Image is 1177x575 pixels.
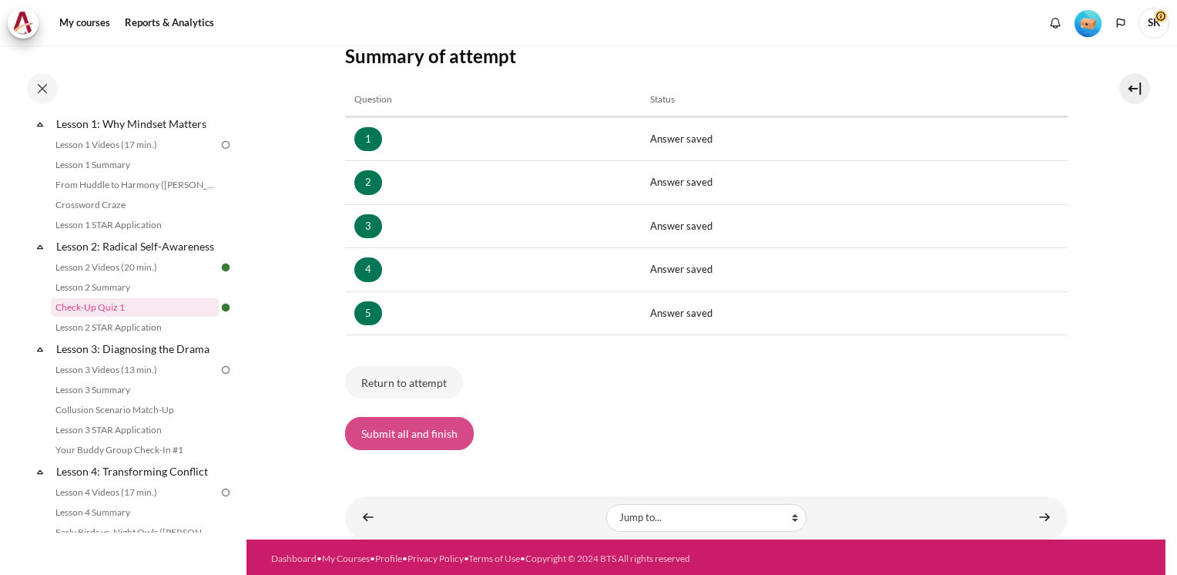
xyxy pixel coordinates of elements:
[51,503,219,522] a: Lesson 4 Summary
[345,417,474,449] button: Submit all and finish
[354,257,382,282] a: 4
[407,553,464,564] a: Privacy Policy
[51,441,219,459] a: Your Buddy Group Check-In #1
[32,464,48,479] span: Collapse
[54,113,219,134] a: Lesson 1: Why Mindset Matters
[219,261,233,274] img: Done
[1138,8,1169,39] a: User menu
[641,291,1067,335] td: Answer saved
[345,44,1068,68] h3: Summary of attempt
[1044,12,1067,35] div: Show notification window with no new notifications
[51,523,219,542] a: Early Birds vs. Night Owls ([PERSON_NAME]'s Story)
[353,503,384,533] a: ◄ Lesson 2 Summary
[219,486,233,499] img: To do
[354,170,382,195] a: 2
[119,8,220,39] a: Reports & Analytics
[1075,8,1102,37] div: Level #1
[468,553,520,564] a: Terms of Use
[219,363,233,377] img: To do
[51,278,219,297] a: Lesson 2 Summary
[54,236,219,257] a: Lesson 2: Radical Self-Awareness
[641,83,1067,116] th: Status
[54,461,219,482] a: Lesson 4: Transforming Conflict
[51,216,219,234] a: Lesson 1 STAR Application
[1075,10,1102,37] img: Level #1
[51,381,219,399] a: Lesson 3 Summary
[12,12,34,35] img: Architeck
[354,301,382,326] a: 5
[51,176,219,194] a: From Huddle to Harmony ([PERSON_NAME]'s Story)
[354,127,382,152] a: 1
[51,156,219,174] a: Lesson 1 Summary
[51,361,219,379] a: Lesson 3 Videos (13 min.)
[322,553,370,564] a: My Courses
[51,401,219,419] a: Collusion Scenario Match-Up
[354,214,382,239] a: 3
[271,552,748,566] div: • • • • •
[345,83,642,116] th: Question
[51,136,219,154] a: Lesson 1 Videos (17 min.)
[32,341,48,357] span: Collapse
[375,553,402,564] a: Profile
[219,138,233,152] img: To do
[271,553,317,564] a: Dashboard
[641,248,1067,292] td: Answer saved
[525,553,690,564] a: Copyright © 2024 BTS All rights reserved
[32,116,48,132] span: Collapse
[51,483,219,502] a: Lesson 4 Videos (17 min.)
[51,318,219,337] a: Lesson 2 STAR Application
[51,421,219,439] a: Lesson 3 STAR Application
[54,338,219,359] a: Lesson 3: Diagnosing the Drama
[641,161,1067,205] td: Answer saved
[345,366,463,398] button: Return to attempt
[8,8,46,39] a: Architeck Architeck
[219,301,233,314] img: Done
[51,298,219,317] a: Check-Up Quiz 1
[1138,8,1169,39] span: SK
[1109,12,1132,35] button: Languages
[1029,503,1060,533] a: Lesson 2 STAR Application ►
[54,8,116,39] a: My courses
[51,258,219,277] a: Lesson 2 Videos (20 min.)
[1068,8,1108,37] a: Level #1
[641,117,1067,161] td: Answer saved
[32,239,48,254] span: Collapse
[641,204,1067,248] td: Answer saved
[51,196,219,214] a: Crossword Craze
